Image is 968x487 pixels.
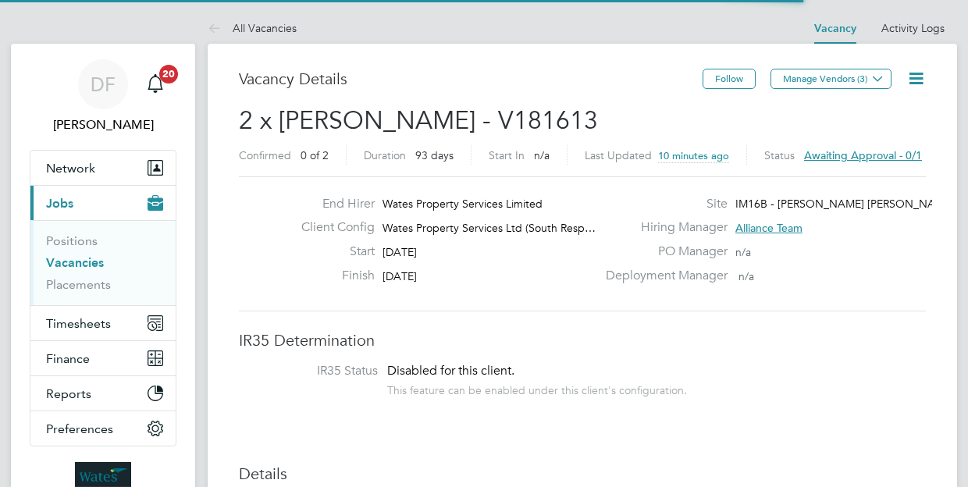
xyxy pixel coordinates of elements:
[881,21,945,35] a: Activity Logs
[596,219,728,236] label: Hiring Manager
[289,268,375,284] label: Finish
[383,245,417,259] span: [DATE]
[159,65,178,84] span: 20
[239,330,926,350] h3: IR35 Determination
[596,243,728,260] label: PO Manager
[383,269,417,283] span: [DATE]
[764,148,795,162] label: Status
[30,116,176,134] span: Dom Fusco
[289,243,375,260] label: Start
[46,255,104,270] a: Vacancies
[140,59,171,109] a: 20
[46,161,95,176] span: Network
[387,363,514,379] span: Disabled for this client.
[46,233,98,248] a: Positions
[735,245,751,259] span: n/a
[30,220,176,305] div: Jobs
[46,316,111,331] span: Timesheets
[489,148,525,162] label: Start In
[735,221,803,235] span: Alliance Team
[596,268,728,284] label: Deployment Manager
[75,462,131,487] img: wates-logo-retina.png
[30,341,176,375] button: Finance
[208,21,297,35] a: All Vacancies
[289,196,375,212] label: End Hirer
[30,59,176,134] a: DF[PERSON_NAME]
[30,186,176,220] button: Jobs
[30,376,176,411] button: Reports
[30,151,176,185] button: Network
[46,386,91,401] span: Reports
[658,149,729,162] span: 10 minutes ago
[46,277,111,292] a: Placements
[585,148,652,162] label: Last Updated
[289,219,375,236] label: Client Config
[239,69,703,89] h3: Vacancy Details
[254,363,378,379] label: IR35 Status
[703,69,756,89] button: Follow
[596,196,728,212] label: Site
[415,148,454,162] span: 93 days
[738,269,754,283] span: n/a
[30,306,176,340] button: Timesheets
[387,379,687,397] div: This feature can be enabled under this client's configuration.
[46,421,113,436] span: Preferences
[30,411,176,446] button: Preferences
[534,148,550,162] span: n/a
[770,69,891,89] button: Manage Vendors (3)
[239,148,291,162] label: Confirmed
[383,221,596,235] span: Wates Property Services Ltd (South Resp…
[301,148,329,162] span: 0 of 2
[364,148,406,162] label: Duration
[46,196,73,211] span: Jobs
[30,462,176,487] a: Go to home page
[814,22,856,35] a: Vacancy
[804,148,922,162] span: Awaiting approval - 0/1
[383,197,543,211] span: Wates Property Services Limited
[239,464,926,484] h3: Details
[239,105,598,136] span: 2 x [PERSON_NAME] - V181613
[91,74,116,94] span: DF
[46,351,90,366] span: Finance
